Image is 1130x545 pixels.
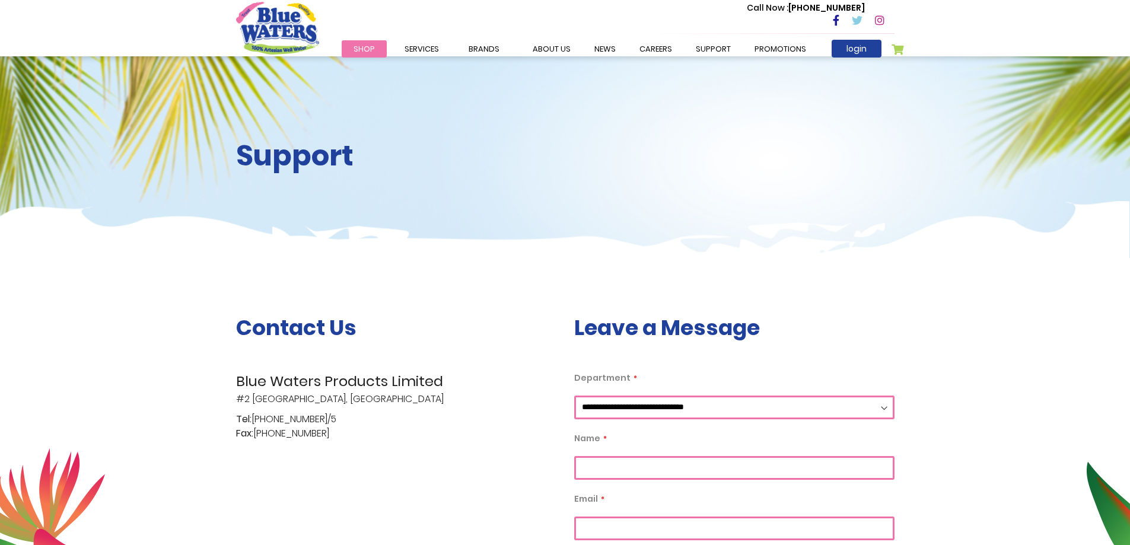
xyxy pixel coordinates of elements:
span: Services [405,43,439,55]
a: support [684,40,743,58]
p: [PHONE_NUMBER]/5 [PHONE_NUMBER] [236,412,556,441]
a: store logo [236,2,319,54]
span: Email [574,493,598,505]
h3: Contact Us [236,315,556,340]
span: Call Now : [747,2,788,14]
a: Shop [342,40,387,58]
span: Shop [354,43,375,55]
span: Department [574,372,631,384]
a: News [582,40,628,58]
span: Fax: [236,426,253,441]
a: careers [628,40,684,58]
a: Promotions [743,40,818,58]
a: login [832,40,881,58]
p: [PHONE_NUMBER] [747,2,865,14]
span: Blue Waters Products Limited [236,371,556,392]
a: about us [521,40,582,58]
span: Tel: [236,412,252,426]
h2: Support [236,139,556,173]
span: Brands [469,43,499,55]
a: Services [393,40,451,58]
h3: Leave a Message [574,315,895,340]
a: Brands [457,40,511,58]
p: #2 [GEOGRAPHIC_DATA], [GEOGRAPHIC_DATA] [236,371,556,406]
span: Name [574,432,600,444]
